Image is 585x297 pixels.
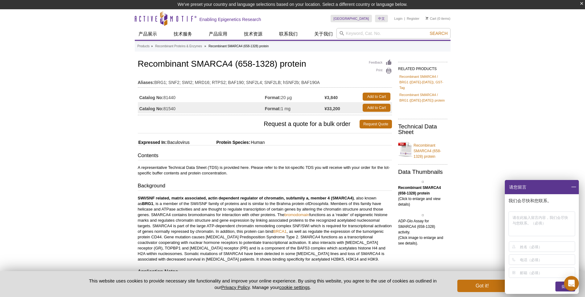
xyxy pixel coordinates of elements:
strong: Catalog No: [139,106,164,111]
div: 提交 [555,282,575,291]
h2: RELATED PRODUCTS [398,62,447,73]
span: Baculovirus [167,140,189,145]
a: 产品展示 [135,28,161,40]
span: Search [430,31,447,36]
li: | [404,15,405,22]
a: Add to Cart [363,93,390,101]
h3: Background [138,182,392,191]
strong: ¥33,200 [324,106,340,111]
p: , also known as , is a member of the SWI/SNF family of proteins and is similar to the Brahma prot... [138,195,392,262]
button: Search [428,31,449,36]
a: 技术服务 [170,28,196,40]
img: Recombinant SMARCA4 (658-1328) protein [422,181,424,183]
a: Recombinant SMARCA4 / BRG1 ([DATE]-[DATE]) protein [399,92,446,103]
input: 邮箱（必填） [520,268,574,278]
td: 20 µg [265,91,324,102]
strong: Aliases: [138,80,154,85]
button: Got it! [457,280,507,292]
span: Human [250,140,265,145]
a: Feedback [369,59,392,66]
strong: Format: [265,106,281,111]
a: Register [407,16,419,21]
input: 姓名（必填） [520,242,574,252]
b: Recombinant SMARCA4 (658-1328) protein [398,186,441,195]
td: 1 mg [265,102,324,113]
a: 联系我们 [275,28,301,40]
a: 技术资源 [240,28,266,40]
strong: Catalog No: [139,95,164,100]
a: Recombinant SMARCA4 (658-1328) protein [398,139,447,159]
input: Keyword, Cat. No. [336,28,451,39]
img: ADP-Glo Assay for SMARCA4 (658-1328) activity. [422,214,424,216]
a: Products [138,44,150,49]
a: Print [369,68,392,74]
a: Request Quote [360,120,392,128]
li: Recombinant SMARCA4 (658-1328) protein [208,44,269,48]
h2: Data Thumbnails [398,169,447,175]
a: Privacy Policy [221,285,249,290]
p: ADP-Glo Assay for SMARCA4 (658-1328) activity. (Click image to enlarge and see details). [398,218,447,246]
td: 81440 [138,91,265,102]
img: Your Cart [426,17,428,20]
span: Protein Species: [191,140,250,145]
span: 请您留言 [509,180,526,194]
h2: Technical Data Sheet [398,124,447,135]
h2: Enabling Epigenetics Research [200,17,261,22]
strong: BRG1 [142,201,153,206]
a: 中文 [375,15,388,22]
span: Expressed In: [138,140,167,145]
p: 我们会尽快和您联系。 [509,198,576,203]
p: This website uses cookies to provide necessary site functionality and improve your online experie... [78,278,447,291]
a: Login [394,16,402,21]
a: Recombinant SMARCA4 / BRG1 ([DATE]-[DATE]), GST-Tag [399,74,446,90]
h3: Application Notes [138,268,392,277]
td: 81540 [138,102,265,113]
a: Add to Cart [363,104,390,112]
a: Recombinant Proteins & Enzymes [155,44,202,49]
strong: SWI/SNF related, matrix associated, actin dependent regulator of chromatin, subfamily a, member 4... [138,196,354,200]
input: 电话（必填） [520,255,574,265]
a: Cart [426,16,436,21]
td: BRG1; SNF2; SWI2; MRD16; RTPS2; BAF190; SNF2L4; SNF2LB; hSNF2b; BAF190A [138,76,392,86]
h1: Recombinant SMARCA4 (658-1328) protein [138,59,392,70]
a: bromodomain [284,212,309,217]
li: » [204,44,206,48]
strong: Format: [265,95,281,100]
p: (Click to enlarge and view details) [398,185,447,207]
li: (0 items) [426,15,451,22]
li: » [151,44,153,48]
a: 关于我们 [311,28,336,40]
p: A representative Technical Data Sheet (TDS) is provided here. Please refer to the lot-specific TD... [138,165,392,176]
i: Drosophila [309,201,328,206]
a: BRCA1 [273,229,287,234]
a: [GEOGRAPHIC_DATA] [331,15,372,22]
span: Request a quote for a bulk order [138,120,360,128]
h3: Contents [138,152,392,161]
div: Open Intercom Messenger [564,276,579,291]
button: cookie settings [279,285,310,290]
strong: ¥3,840 [324,95,338,100]
a: 产品应用 [205,28,231,40]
